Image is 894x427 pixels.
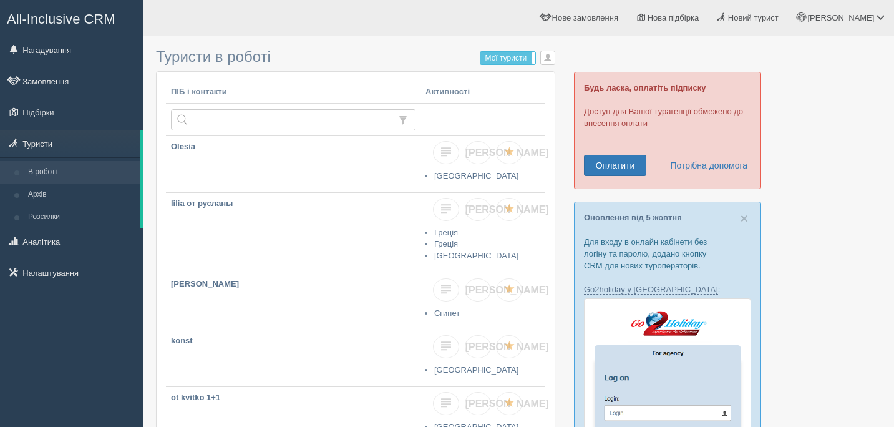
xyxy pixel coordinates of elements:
span: [PERSON_NAME] [465,285,549,295]
a: Архів [22,184,140,206]
a: [PERSON_NAME] [465,278,491,302]
th: Активності [420,81,545,104]
b: ot kvitko 1+1 [171,393,220,402]
a: [GEOGRAPHIC_DATA] [434,251,518,260]
th: ПІБ і контакти [166,81,420,104]
button: Close [741,212,748,225]
span: Туристи в роботі [156,48,271,65]
a: [PERSON_NAME] [465,141,491,164]
input: Пошук за ПІБ, паспортом або контактами [171,109,391,130]
b: lilia от русланы [171,199,233,208]
span: [PERSON_NAME] [807,13,874,22]
span: [PERSON_NAME] [465,341,549,352]
b: Будь ласка, оплатіть підписку [584,83,706,92]
a: Розсилки [22,206,140,228]
span: All-Inclusive CRM [7,11,115,27]
a: Go2holiday у [GEOGRAPHIC_DATA] [584,285,718,295]
span: Нове замовлення [552,13,618,22]
a: Потрібна допомога [662,155,748,176]
a: Єгипет [434,308,460,318]
a: [GEOGRAPHIC_DATA] [434,171,518,180]
a: [GEOGRAPHIC_DATA] [434,365,518,375]
p: Для входу в онлайн кабінети без логіну та паролю, додано кнопку CRM для нових туроператорів. [584,236,751,272]
a: [PERSON_NAME] [465,392,491,415]
a: Оновлення від 5 жовтня [584,213,682,222]
span: [PERSON_NAME] [465,147,549,158]
span: Новий турист [728,13,779,22]
div: Доступ для Вашої турагенції обмежено до внесення оплати [574,72,761,189]
a: konst [166,330,420,386]
a: [PERSON_NAME] [465,198,491,221]
a: Olesia [166,136,420,192]
span: × [741,211,748,225]
a: Оплатити [584,155,646,176]
p: : [584,283,751,295]
a: All-Inclusive CRM [1,1,143,35]
a: Грецiя [434,239,458,248]
a: [PERSON_NAME] [166,273,420,330]
span: [PERSON_NAME] [465,204,549,215]
label: Мої туристи [480,52,535,64]
b: konst [171,336,193,345]
a: lilia от русланы [166,193,420,273]
b: [PERSON_NAME] [171,279,239,288]
span: [PERSON_NAME] [465,398,549,409]
a: В роботі [22,161,140,184]
span: Нова підбірка [648,13,699,22]
a: [PERSON_NAME] [465,335,491,358]
a: Греція [434,228,458,237]
b: Olesia [171,142,195,151]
